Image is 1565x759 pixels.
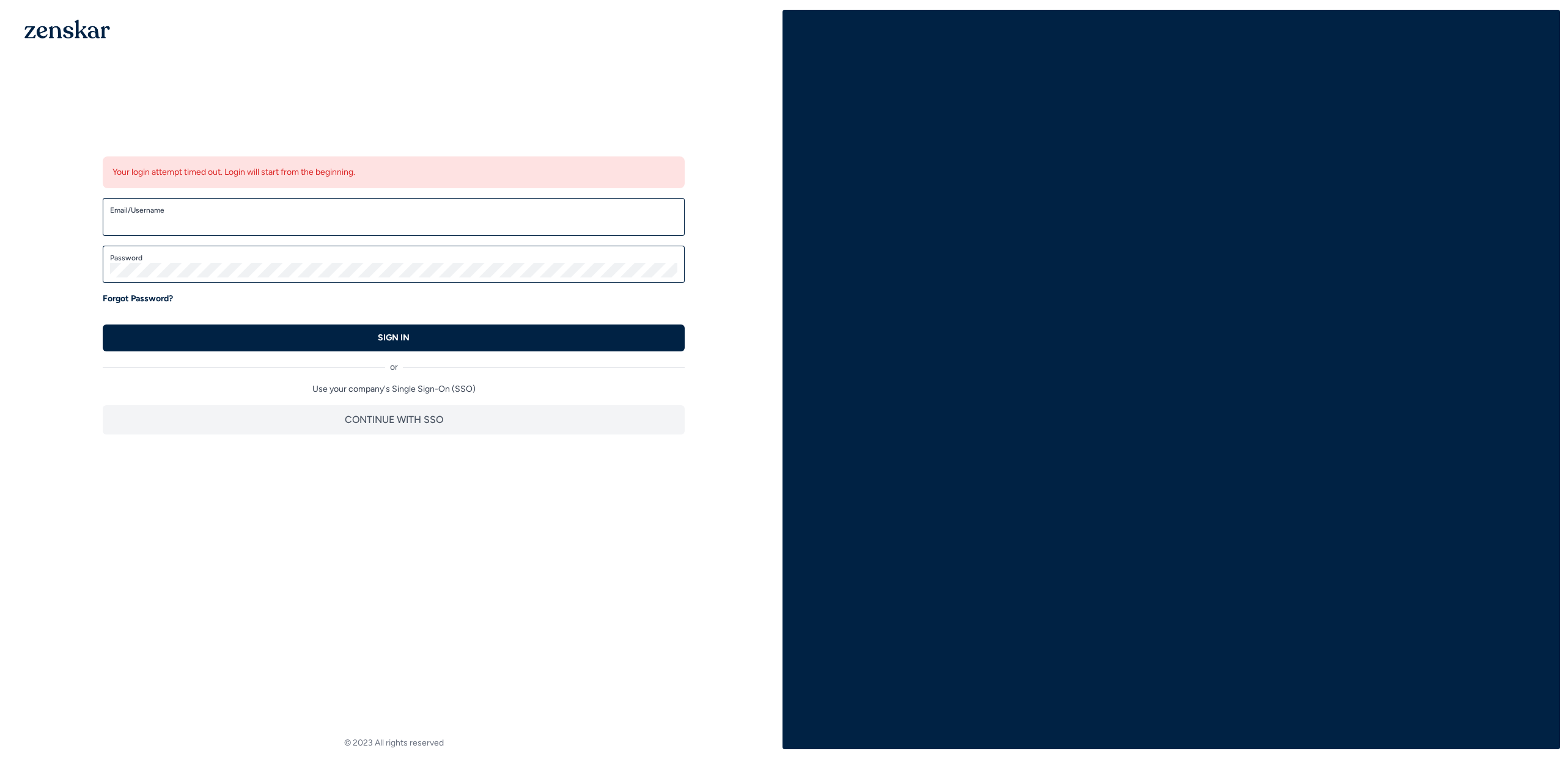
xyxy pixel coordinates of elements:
img: 1OGAJ2xQqyY4LXKgY66KYq0eOWRCkrZdAb3gUhuVAqdWPZE9SRJmCz+oDMSn4zDLXe31Ii730ItAGKgCKgCCgCikA4Av8PJUP... [24,20,110,38]
a: Forgot Password? [103,293,173,305]
label: Email/Username [110,205,677,215]
p: Use your company's Single Sign-On (SSO) [103,383,685,395]
footer: © 2023 All rights reserved [5,737,782,749]
label: Password [110,253,677,263]
div: or [103,351,685,373]
div: Your login attempt timed out. Login will start from the beginning. [103,156,685,188]
p: SIGN IN [378,332,410,344]
button: CONTINUE WITH SSO [103,405,685,435]
button: SIGN IN [103,324,685,351]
